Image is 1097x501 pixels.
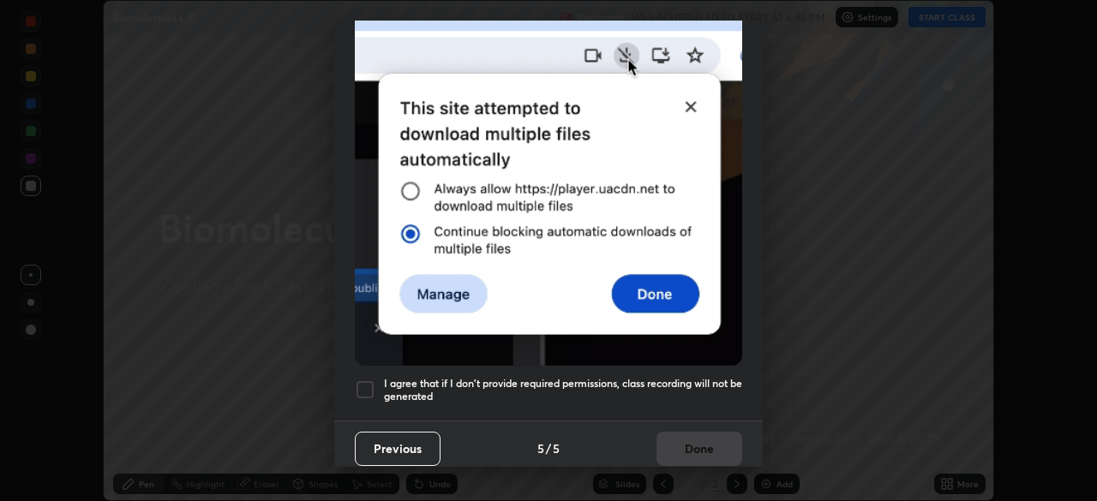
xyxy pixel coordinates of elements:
h4: / [546,439,551,457]
h4: 5 [553,439,560,457]
button: Previous [355,432,441,466]
h5: I agree that if I don't provide required permissions, class recording will not be generated [384,377,742,403]
h4: 5 [537,439,544,457]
